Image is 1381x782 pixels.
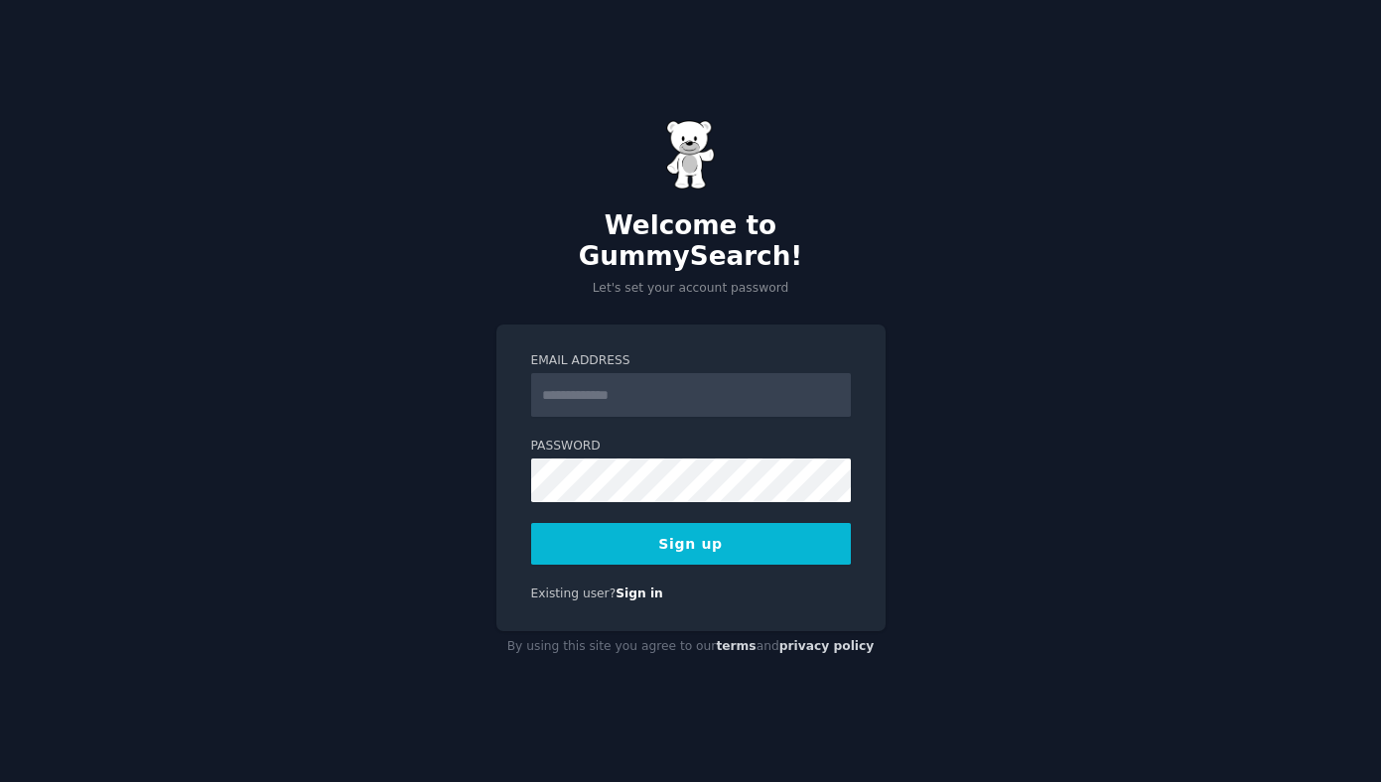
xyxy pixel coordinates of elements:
img: Gummy Bear [666,120,716,190]
label: Password [531,438,851,456]
button: Sign up [531,523,851,565]
label: Email Address [531,352,851,370]
p: Let's set your account password [496,280,886,298]
div: By using this site you agree to our and [496,631,886,663]
h2: Welcome to GummySearch! [496,210,886,273]
a: privacy policy [779,639,875,653]
a: terms [716,639,756,653]
a: Sign in [616,586,663,600]
span: Existing user? [531,586,617,600]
